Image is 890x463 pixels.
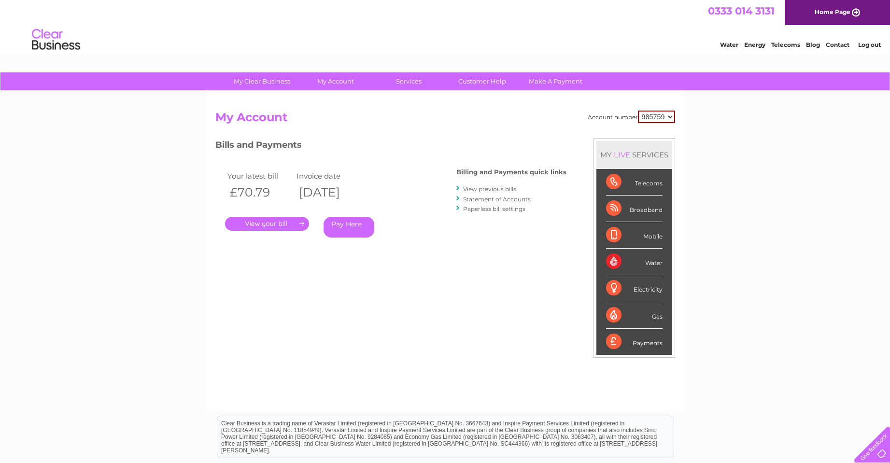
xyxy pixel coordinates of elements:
[516,72,595,90] a: Make A Payment
[606,196,663,222] div: Broadband
[294,169,364,182] td: Invoice date
[463,185,516,193] a: View previous bills
[215,111,675,129] h2: My Account
[225,169,295,182] td: Your latest bill
[588,111,675,123] div: Account number
[324,217,374,238] a: Pay Here
[225,182,295,202] th: £70.79
[606,249,663,275] div: Water
[596,141,672,168] div: MY SERVICES
[606,329,663,355] div: Payments
[606,169,663,196] div: Telecoms
[225,217,309,231] a: .
[606,222,663,249] div: Mobile
[858,41,881,48] a: Log out
[217,5,674,47] div: Clear Business is a trading name of Verastar Limited (registered in [GEOGRAPHIC_DATA] No. 3667643...
[442,72,522,90] a: Customer Help
[708,5,775,17] a: 0333 014 3131
[606,302,663,329] div: Gas
[369,72,449,90] a: Services
[31,25,81,55] img: logo.png
[215,138,566,155] h3: Bills and Payments
[456,168,566,176] h4: Billing and Payments quick links
[606,275,663,302] div: Electricity
[296,72,375,90] a: My Account
[826,41,849,48] a: Contact
[744,41,765,48] a: Energy
[806,41,820,48] a: Blog
[612,150,632,159] div: LIVE
[222,72,302,90] a: My Clear Business
[771,41,800,48] a: Telecoms
[720,41,738,48] a: Water
[294,182,364,202] th: [DATE]
[463,205,525,212] a: Paperless bill settings
[463,196,531,203] a: Statement of Accounts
